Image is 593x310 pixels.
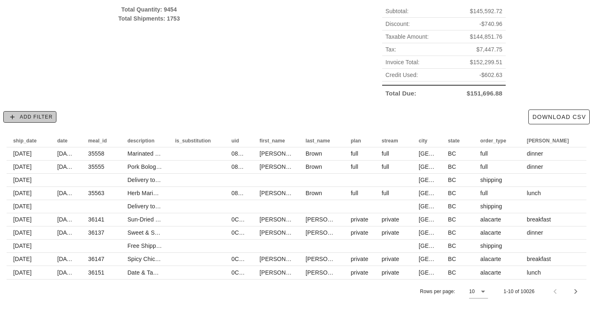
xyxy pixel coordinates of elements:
th: is_substitution: Not sorted. Activate to sort ascending. [168,134,225,147]
span: [DATE] [13,177,32,183]
span: BC [448,203,456,210]
span: 35558 [88,150,104,157]
span: Herb Marinated Chicken on Couscous [127,190,226,196]
th: meal_id: Not sorted. Activate to sort ascending. [82,134,121,147]
span: 08HtNpkyZMdaNfog0j35Lis5a8L2 [231,163,319,170]
span: is_substitution [175,138,211,144]
span: 0CPbjXnbm9gzHBT5WGOR4twSxIg1 [231,216,330,223]
span: description [127,138,154,144]
span: Taxable Amount: [385,32,429,41]
span: Discount: [385,19,410,28]
span: Date & Tamarind Tofu [PERSON_NAME] [127,269,233,276]
span: shipping [480,203,502,210]
span: [GEOGRAPHIC_DATA] [419,216,479,223]
span: Brown [306,163,322,170]
div: 10Rows per page: [469,285,488,298]
th: uid: Not sorted. Activate to sort ascending. [225,134,253,147]
span: Credit Used: [385,70,418,79]
span: [PERSON_NAME] [306,269,353,276]
div: Total Quantity: 9454 [7,5,292,14]
span: alacarte [480,269,501,276]
span: stream [382,138,398,144]
span: [GEOGRAPHIC_DATA] [419,177,479,183]
th: last_name: Not sorted. Activate to sort ascending. [299,134,344,147]
div: Total Shipments: 1753 [7,14,292,23]
th: order_type: Not sorted. Activate to sort ascending. [474,134,520,147]
span: -$740.96 [479,19,502,28]
span: BC [448,163,456,170]
span: Brown [306,150,322,157]
span: full [351,150,358,157]
span: 0CPbjXnbm9gzHBT5WGOR4twSxIg1 [231,269,330,276]
span: private [351,216,369,223]
span: full [480,190,488,196]
span: [PERSON_NAME] [306,229,353,236]
span: city [419,138,427,144]
span: [GEOGRAPHIC_DATA] [419,150,479,157]
span: first_name [259,138,285,144]
span: 08HtNpkyZMdaNfog0j35Lis5a8L2 [231,150,319,157]
span: 36151 [88,269,104,276]
span: $145,592.72 [470,7,502,16]
span: 0CPbjXnbm9gzHBT5WGOR4twSxIg1 [231,256,330,262]
span: BC [448,177,456,183]
div: 10 [469,288,474,295]
span: private [351,269,369,276]
span: $144,851.76 [470,32,502,41]
span: uid [231,138,239,144]
th: tod: Not sorted. Activate to sort ascending. [520,134,583,147]
span: BC [448,150,456,157]
span: [PERSON_NAME] [527,138,569,144]
span: [PERSON_NAME] [259,216,307,223]
th: date: Not sorted. Activate to sort ascending. [51,134,82,147]
span: dinner [527,163,543,170]
span: [GEOGRAPHIC_DATA] [419,242,479,249]
span: breakfast [527,256,551,262]
span: BC [448,256,456,262]
span: [DATE] [13,269,32,276]
span: [DATE] [57,269,76,276]
span: private [351,256,369,262]
span: -$602.63 [479,70,502,79]
button: Download CSV [528,110,590,124]
span: [DATE] [13,256,32,262]
span: [PERSON_NAME] [259,150,307,157]
span: shipping [480,242,502,249]
button: Add Filter [3,111,56,123]
span: plan [351,138,361,144]
span: [DATE] [13,229,32,236]
span: [DATE] [13,190,32,196]
span: private [382,229,399,236]
span: Free Shipping [127,242,163,249]
span: $151,696.88 [467,89,502,98]
span: 35555 [88,163,104,170]
span: lunch [527,269,541,276]
span: [DATE] [13,242,32,249]
span: Tax: [385,45,396,54]
span: Brown [306,190,322,196]
span: [DATE] [57,163,76,170]
span: alacarte [480,229,501,236]
span: Subtotal: [385,7,409,16]
span: [GEOGRAPHIC_DATA] [419,269,479,276]
span: $7,447.75 [476,45,502,54]
span: ship_date [13,138,37,144]
span: [GEOGRAPHIC_DATA] [419,229,479,236]
span: [DATE] [13,150,32,157]
div: 1-10 of 10026 [504,288,535,295]
span: [GEOGRAPHIC_DATA] [419,190,479,196]
th: ship_date: Not sorted. Activate to sort ascending. [7,134,51,147]
span: Total Due: [385,89,416,98]
span: Download CSV [532,114,586,120]
span: full [480,163,488,170]
span: private [382,216,399,223]
span: [DATE] [13,203,32,210]
span: Add Filter [7,113,53,121]
span: BC [448,216,456,223]
span: private [351,229,369,236]
span: date [57,138,68,144]
span: private [382,269,399,276]
span: $152,299.51 [470,58,502,67]
span: [DATE] [13,163,32,170]
span: meal_id [88,138,107,144]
